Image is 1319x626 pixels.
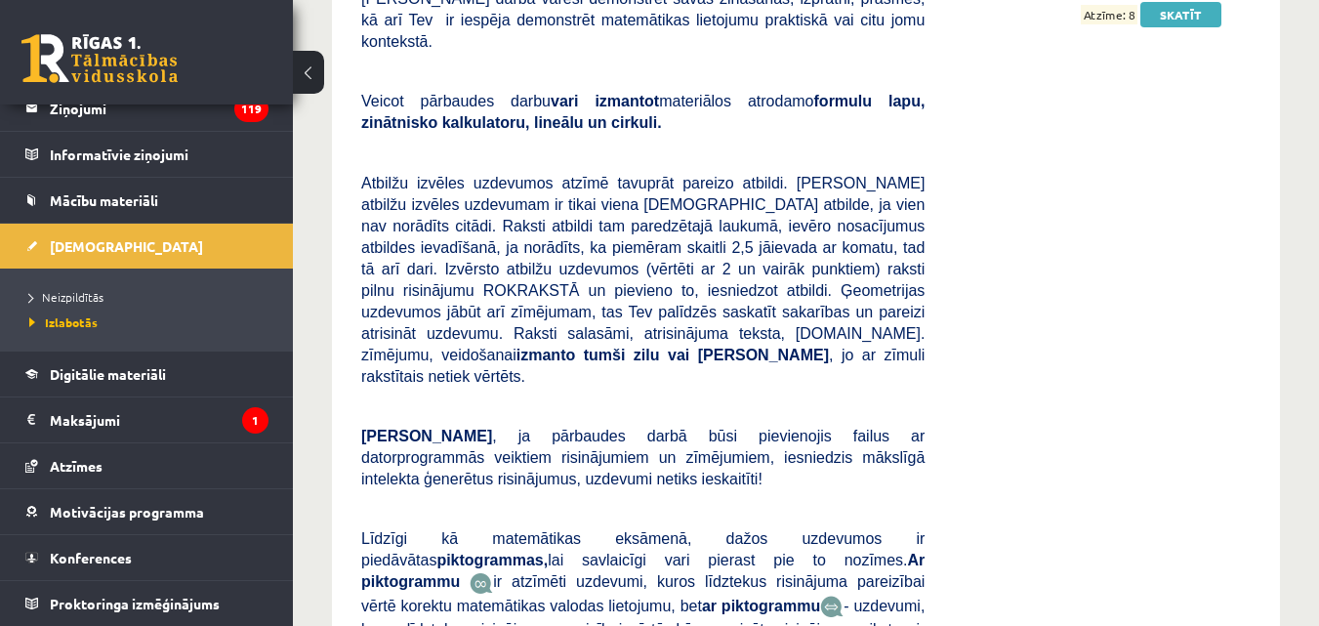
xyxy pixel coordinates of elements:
span: Mācību materiāli [50,191,158,209]
span: Atbilžu izvēles uzdevumos atzīmē tavuprāt pareizo atbildi. [PERSON_NAME] atbilžu izvēles uzdevuma... [361,175,925,385]
span: ir atzīmēti uzdevumi, kuros līdztekus risinājuma pareizībai vērtē korektu matemātikas valodas lie... [361,573,925,613]
span: Proktoringa izmēģinājums [50,595,220,612]
i: 119 [234,96,268,122]
a: Atzīmes [25,443,268,488]
b: tumši zilu vai [PERSON_NAME] [584,347,829,363]
span: Digitālie materiāli [50,365,166,383]
b: piktogrammas, [436,552,548,568]
a: Digitālie materiāli [25,352,268,396]
a: [DEMOGRAPHIC_DATA] [25,224,268,269]
legend: Ziņojumi [50,86,268,131]
a: Proktoringa izmēģinājums [25,581,268,626]
span: Atzīmes [50,457,103,475]
legend: Informatīvie ziņojumi [50,132,268,177]
span: [PERSON_NAME] [361,428,492,444]
span: Neizpildītās [29,289,103,305]
i: 1 [242,407,268,434]
a: Neizpildītās [29,288,273,306]
span: Konferences [50,549,132,566]
a: Motivācijas programma [25,489,268,534]
b: izmanto [516,347,575,363]
a: Mācību materiāli [25,178,268,223]
span: Motivācijas programma [50,503,204,521]
a: Rīgas 1. Tālmācības vidusskola [21,34,178,83]
span: Veicot pārbaudes darbu materiālos atrodamo [361,93,925,131]
a: Ziņojumi119 [25,86,268,131]
span: , ja pārbaudes darbā būsi pievienojis failus ar datorprogrammās veiktiem risinājumiem un zīmējumi... [361,428,925,487]
img: JfuEzvunn4EvwAAAAASUVORK5CYII= [470,572,493,595]
span: Līdzīgi kā matemātikas eksāmenā, dažos uzdevumos ir piedāvātas lai savlaicīgi vari pierast pie to... [361,530,925,590]
a: Konferences [25,535,268,580]
a: Informatīvie ziņojumi [25,132,268,177]
legend: Maksājumi [50,397,268,442]
img: wKvN42sLe3LLwAAAABJRU5ErkJggg== [820,596,844,618]
span: [DEMOGRAPHIC_DATA] [50,237,203,255]
a: Izlabotās [29,313,273,331]
b: ar piktogrammu [702,598,820,614]
b: vari izmantot [551,93,659,109]
a: Skatīt [1140,2,1221,27]
span: Atzīme: 8 [1081,5,1137,25]
a: Maksājumi1 [25,397,268,442]
span: Izlabotās [29,314,98,330]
